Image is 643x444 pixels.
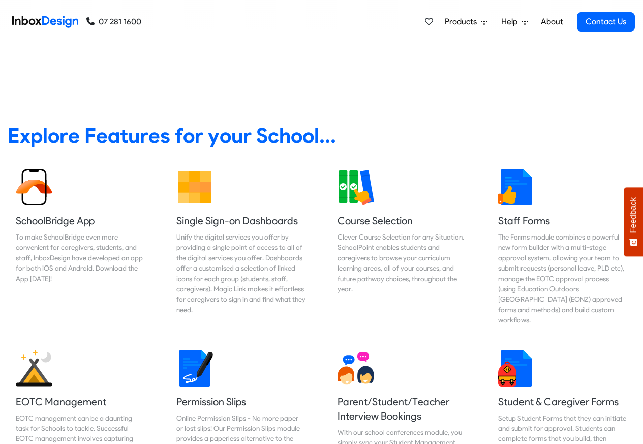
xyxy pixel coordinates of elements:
img: 2022_01_13_icon_grid.svg [176,169,213,205]
img: 2022_01_13_icon_course_selection.svg [338,169,374,205]
a: Staff Forms The Forms module combines a powerful new form builder with a multi-stage approval sys... [490,161,635,334]
heading: Explore Features for your School... [8,123,635,149]
h5: Staff Forms [498,214,627,228]
img: 2022_01_25_icon_eonz.svg [16,350,52,387]
h5: SchoolBridge App [16,214,145,228]
h5: Single Sign-on Dashboards [176,214,305,228]
div: Unify the digital services you offer by providing a single point of access to all of the digital ... [176,232,305,315]
a: SchoolBridge App To make SchoolBridge even more convenient for caregivers, students, and staff, I... [8,161,153,334]
img: 2022_01_13_icon_sb_app.svg [16,169,52,205]
img: 2022_01_18_icon_signature.svg [176,350,213,387]
div: Clever Course Selection for any Situation. SchoolPoint enables students and caregivers to browse ... [338,232,467,294]
div: To make SchoolBridge even more convenient for caregivers, students, and staff, InboxDesign have d... [16,232,145,284]
h5: Student & Caregiver Forms [498,395,627,409]
h5: Course Selection [338,214,467,228]
span: Products [445,16,481,28]
div: The Forms module combines a powerful new form builder with a multi-stage approval system, allowin... [498,232,627,325]
a: About [538,12,566,32]
a: Single Sign-on Dashboards Unify the digital services you offer by providing a single point of acc... [168,161,314,334]
h5: Permission Slips [176,395,305,409]
h5: EOTC Management [16,395,145,409]
button: Feedback - Show survey [624,187,643,256]
img: 2022_01_13_icon_student_form.svg [498,350,535,387]
span: Feedback [629,197,638,233]
a: 07 281 1600 [86,16,141,28]
a: Products [441,12,492,32]
span: Help [501,16,522,28]
h5: Parent/Student/Teacher Interview Bookings [338,395,467,423]
a: Help [497,12,532,32]
img: 2022_01_13_icon_thumbsup.svg [498,169,535,205]
a: Course Selection Clever Course Selection for any Situation. SchoolPoint enables students and care... [329,161,475,334]
a: Contact Us [577,12,635,32]
img: 2022_01_13_icon_conversation.svg [338,350,374,387]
